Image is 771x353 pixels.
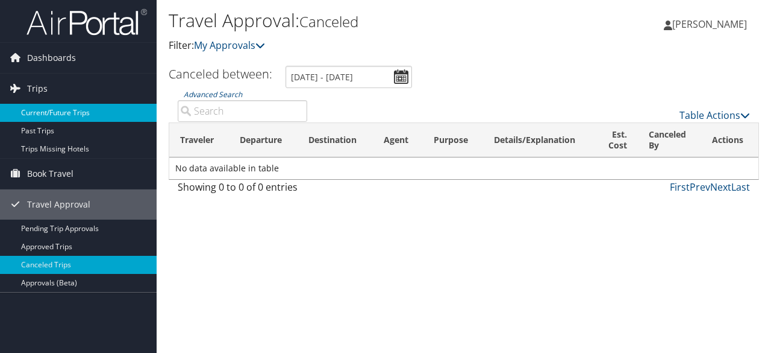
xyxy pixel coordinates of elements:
[27,159,73,189] span: Book Travel
[286,66,412,88] input: [DATE] - [DATE]
[169,123,229,157] th: Traveler: activate to sort column ascending
[483,123,594,157] th: Details/Explanation
[178,100,307,122] input: Advanced Search
[27,43,76,73] span: Dashboards
[679,109,750,122] a: Table Actions
[194,39,265,52] a: My Approvals
[690,180,710,194] a: Prev
[169,8,562,33] h1: Travel Approval:
[27,8,147,36] img: airportal-logo.png
[710,180,731,194] a: Next
[423,123,483,157] th: Purpose
[27,74,48,104] span: Trips
[27,189,90,220] span: Travel Approval
[670,180,690,194] a: First
[169,157,758,179] td: No data available in table
[298,123,373,157] th: Destination: activate to sort column ascending
[178,180,307,200] div: Showing 0 to 0 of 0 entries
[229,123,298,157] th: Departure: activate to sort column ascending
[594,123,637,157] th: Est. Cost: activate to sort column ascending
[299,11,358,31] small: Canceled
[701,123,758,157] th: Actions
[731,180,750,194] a: Last
[638,123,702,157] th: Canceled By: activate to sort column ascending
[672,17,747,31] span: [PERSON_NAME]
[169,38,562,54] p: Filter:
[169,66,272,82] h3: Canceled between:
[664,6,759,42] a: [PERSON_NAME]
[373,123,423,157] th: Agent
[184,89,242,100] a: Advanced Search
